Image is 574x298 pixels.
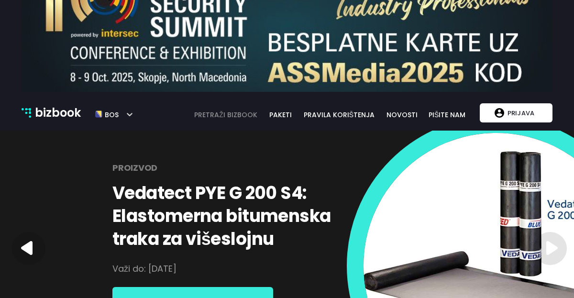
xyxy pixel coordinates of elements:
img: bizbook [22,108,31,118]
p: Prijava [504,104,538,122]
button: Prijava [480,103,552,122]
img: bos [95,107,102,122]
h1: Vedatect PYE G 200 S4: Elastomerna bitumenska traka za višeslojnu hidroizolaciju krova i građevine [112,182,342,251]
a: paketi [264,110,298,120]
a: pišite nam [423,110,471,120]
a: bizbook [22,104,81,122]
p: bizbook [35,104,81,122]
a: pravila korištenja [298,110,381,120]
img: account logo [495,108,504,118]
p: Važi do: [DATE] [112,259,177,278]
a: pretraži bizbook [188,110,264,120]
a: novosti [381,110,423,120]
h2: Proizvod [112,158,157,177]
h5: bos [102,107,119,119]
